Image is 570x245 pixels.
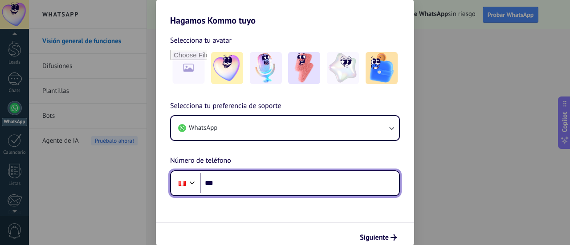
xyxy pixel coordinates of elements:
[366,52,398,84] img: -5.jpeg
[211,52,243,84] img: -1.jpeg
[170,35,232,46] span: Selecciona tu avatar
[170,100,281,112] span: Selecciona tu preferencia de soporte
[171,116,399,140] button: WhatsApp
[288,52,320,84] img: -3.jpeg
[189,124,217,133] span: WhatsApp
[356,230,401,245] button: Siguiente
[174,174,191,193] div: Peru: + 51
[170,155,231,167] span: Número de teléfono
[250,52,282,84] img: -2.jpeg
[327,52,359,84] img: -4.jpeg
[360,234,389,241] span: Siguiente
